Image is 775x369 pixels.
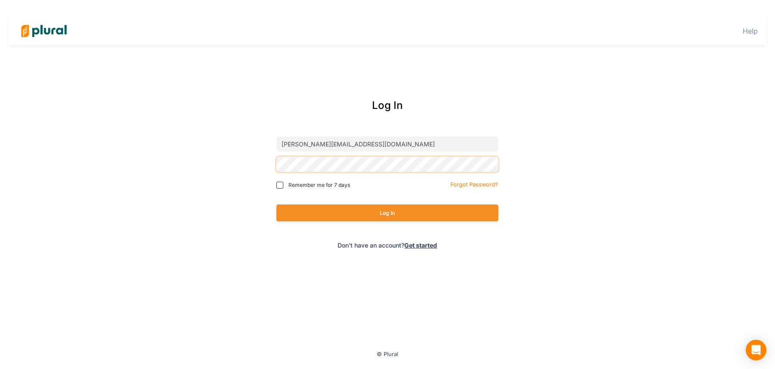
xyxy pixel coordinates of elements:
small: © Plural [377,351,398,357]
div: Log In [240,98,536,113]
img: Logo for Plural [14,16,74,46]
small: Forgot Password? [450,181,498,188]
a: Get started [404,242,437,249]
input: Remember me for 7 days [276,182,283,189]
a: Help [743,27,758,35]
button: Log In [276,205,498,221]
span: Remember me for 7 days [288,181,350,189]
input: Email address [276,136,498,152]
a: Forgot Password? [450,180,498,188]
div: Don't have an account? [240,241,536,250]
div: Open Intercom Messenger [746,340,766,360]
